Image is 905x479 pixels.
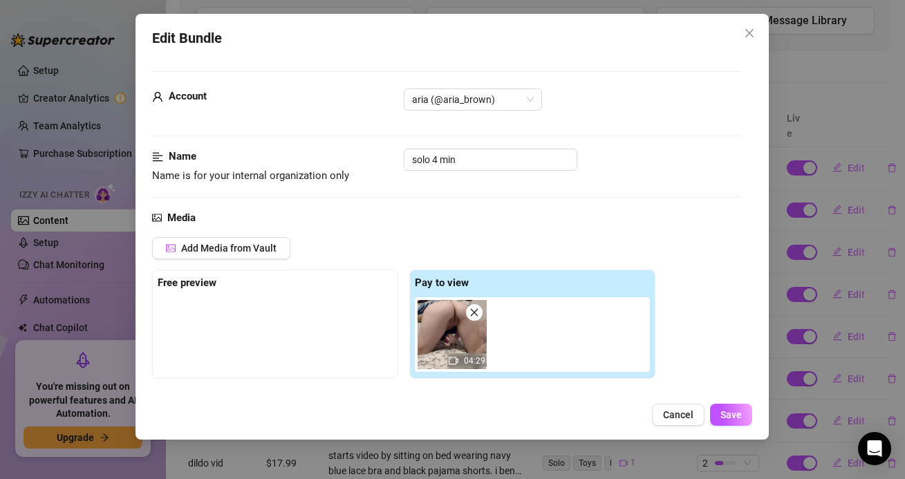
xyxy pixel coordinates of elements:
span: Save [721,409,743,420]
span: close [745,28,756,39]
span: aria (@aria_brown) [412,89,534,110]
span: video-camera [449,356,458,366]
span: 04:29 [464,356,485,366]
span: Edit Bundle [152,28,222,49]
img: media [418,300,487,369]
span: Name is for your internal organization only [152,169,349,182]
strong: Media [167,212,196,224]
span: user [152,88,163,105]
span: close [469,308,479,317]
span: picture [152,210,162,227]
button: Add Media from Vault [152,237,290,259]
span: Close [739,28,761,39]
span: Cancel [664,409,694,420]
button: Close [739,22,761,44]
button: Save [711,404,753,426]
input: Enter a name [404,149,577,171]
strong: Free preview [158,276,216,289]
div: Open Intercom Messenger [858,432,891,465]
strong: Name [169,150,196,162]
button: Cancel [653,404,705,426]
strong: Pay to view [415,276,469,289]
div: 04:29 [418,300,487,369]
strong: Account [169,90,207,102]
span: picture [166,243,176,253]
span: align-left [152,149,163,165]
span: Add Media from Vault [181,243,277,254]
